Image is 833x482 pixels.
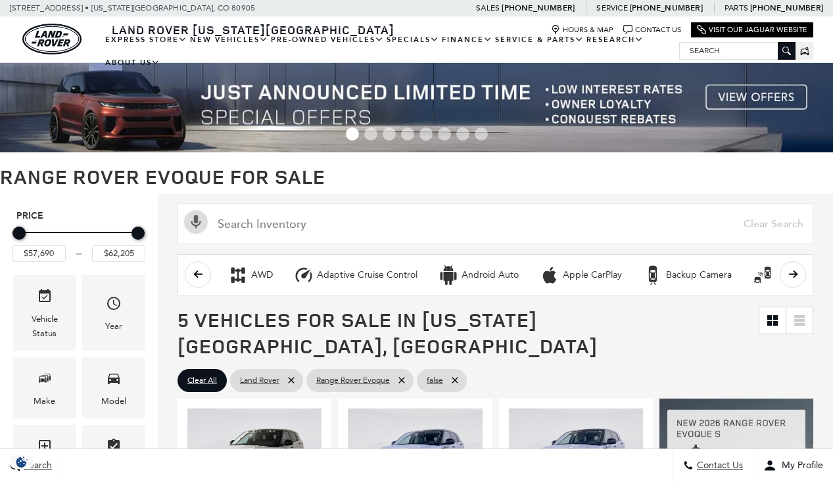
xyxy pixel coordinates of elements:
[82,357,145,418] div: ModelModel
[7,455,37,469] img: Opt-Out Icon
[563,269,622,281] div: Apple CarPlay
[643,265,663,285] div: Backup Camera
[364,127,377,141] span: Go to slide 2
[753,265,773,285] div: Blind Spot Monitor
[551,25,613,35] a: Hours & Map
[104,51,162,74] a: About Us
[106,435,122,462] span: Features
[7,455,37,469] section: Click to Open Cookie Consent Modal
[228,265,248,285] div: AWD
[22,24,82,55] img: Land Rover
[106,367,122,394] span: Model
[189,28,270,51] a: New Vehicles
[240,372,279,389] span: Land Rover
[776,460,823,471] span: My Profile
[34,394,55,408] div: Make
[82,275,145,351] div: YearYear
[37,285,53,312] span: Vehicle
[383,127,396,141] span: Go to slide 3
[184,210,208,234] svg: Click to toggle on voice search
[401,127,414,141] span: Go to slide 4
[37,435,53,462] span: Trim
[16,210,141,222] h5: Price
[251,269,273,281] div: AWD
[694,460,743,471] span: Contact Us
[456,127,469,141] span: Go to slide 7
[419,127,433,141] span: Go to slide 5
[294,265,314,285] div: Adaptive Cruise Control
[636,261,739,289] button: Backup CameraBackup Camera
[666,269,732,281] div: Backup Camera
[630,3,703,13] a: [PHONE_NUMBER]
[22,24,82,55] a: land-rover
[112,22,394,37] span: Land Rover [US_STATE][GEOGRAPHIC_DATA]
[697,25,807,35] a: Visit Our Jaguar Website
[462,269,519,281] div: Android Auto
[431,261,526,289] button: Android AutoAndroid Auto
[13,357,76,418] div: MakeMake
[750,3,823,13] a: [PHONE_NUMBER]
[13,275,76,351] div: VehicleVehicle Status
[131,227,145,240] div: Maximum Price
[178,306,598,359] span: 5 Vehicles for Sale in [US_STATE][GEOGRAPHIC_DATA], [GEOGRAPHIC_DATA]
[440,28,494,51] a: Finance
[316,372,390,389] span: Range Rover Evoque
[725,3,748,12] span: Parts
[346,127,359,141] span: Go to slide 1
[185,261,211,288] button: scroll left
[23,312,66,341] div: Vehicle Status
[105,319,122,334] div: Year
[178,204,813,244] input: Search Inventory
[287,261,425,289] button: Adaptive Cruise ControlAdaptive Cruise Control
[106,292,122,319] span: Year
[438,127,451,141] span: Go to slide 6
[680,43,795,58] input: Search
[753,449,833,482] button: Open user profile menu
[585,28,645,51] a: Research
[104,22,402,37] a: Land Rover [US_STATE][GEOGRAPHIC_DATA]
[439,265,458,285] div: Android Auto
[494,28,585,51] a: Service & Parts
[476,3,500,12] span: Sales
[780,261,806,288] button: scroll right
[385,28,440,51] a: Specials
[502,3,575,13] a: [PHONE_NUMBER]
[12,222,145,262] div: Price
[12,245,66,262] input: Minimum
[623,25,681,35] a: Contact Us
[221,261,280,289] button: AWDAWD
[596,3,627,12] span: Service
[187,372,217,389] span: Clear All
[540,265,559,285] div: Apple CarPlay
[12,227,26,240] div: Minimum Price
[475,127,488,141] span: Go to slide 8
[104,28,679,74] nav: Main Navigation
[10,3,255,12] a: [STREET_ADDRESS] • [US_STATE][GEOGRAPHIC_DATA], CO 80905
[533,261,629,289] button: Apple CarPlayApple CarPlay
[92,245,145,262] input: Maximum
[37,367,53,394] span: Make
[104,28,189,51] a: EXPRESS STORE
[427,372,443,389] span: false
[317,269,417,281] div: Adaptive Cruise Control
[270,28,385,51] a: Pre-Owned Vehicles
[101,394,126,408] div: Model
